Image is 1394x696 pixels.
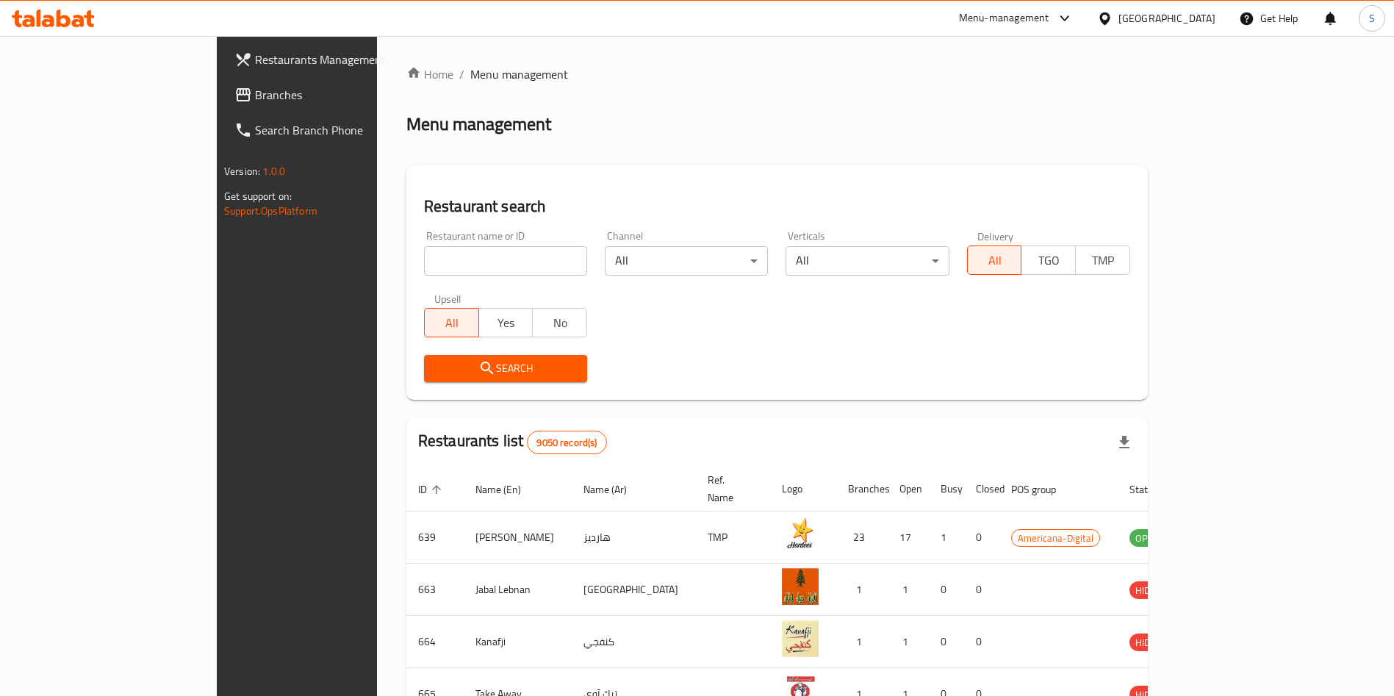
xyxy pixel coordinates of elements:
span: All [431,312,473,334]
th: Branches [836,467,888,512]
input: Search for restaurant name or ID.. [424,246,587,276]
td: TMP [696,512,770,564]
button: All [424,308,479,337]
td: هارديز [572,512,696,564]
div: Menu-management [959,10,1049,27]
span: Search [436,359,575,378]
span: ID [418,481,446,498]
span: Menu management [470,65,568,83]
div: HIDDEN [1129,581,1174,599]
button: TMP [1075,245,1130,275]
td: 0 [964,616,999,668]
td: 0 [929,616,964,668]
img: Hardee's [782,516,819,553]
span: All [974,250,1016,271]
td: [PERSON_NAME] [464,512,572,564]
a: Restaurants Management [223,42,450,77]
span: OPEN [1129,530,1165,547]
span: Ref. Name [708,471,752,506]
span: Branches [255,86,438,104]
td: 1 [888,564,929,616]
div: Export file [1107,425,1142,460]
td: كنفجي [572,616,696,668]
span: 1.0.0 [262,162,285,181]
span: POS group [1011,481,1075,498]
td: Jabal Lebnan [464,564,572,616]
span: TGO [1027,250,1070,271]
span: TMP [1082,250,1124,271]
span: HIDDEN [1129,582,1174,599]
div: OPEN [1129,529,1165,547]
td: 0 [929,564,964,616]
div: Total records count [527,431,606,454]
div: [GEOGRAPHIC_DATA] [1118,10,1215,26]
button: Yes [478,308,533,337]
td: 0 [964,564,999,616]
td: 23 [836,512,888,564]
img: Kanafji [782,620,819,657]
div: All [605,246,768,276]
td: 1 [836,616,888,668]
h2: Restaurants list [418,430,607,454]
span: S [1369,10,1375,26]
label: Upsell [434,293,461,304]
span: No [539,312,581,334]
h2: Restaurant search [424,195,1130,218]
label: Delivery [977,231,1014,241]
a: Branches [223,77,450,112]
span: Name (Ar) [583,481,646,498]
span: HIDDEN [1129,634,1174,651]
td: 1 [929,512,964,564]
td: 1 [836,564,888,616]
td: [GEOGRAPHIC_DATA] [572,564,696,616]
h2: Menu management [406,112,551,136]
td: 0 [964,512,999,564]
th: Closed [964,467,999,512]
button: TGO [1021,245,1076,275]
a: Search Branch Phone [223,112,450,148]
span: Restaurants Management [255,51,438,68]
td: 1 [888,616,929,668]
span: Version: [224,162,260,181]
nav: breadcrumb [406,65,1148,83]
span: Status [1129,481,1177,498]
span: Name (En) [475,481,540,498]
span: Yes [485,312,528,334]
th: Open [888,467,929,512]
span: Get support on: [224,187,292,206]
div: HIDDEN [1129,634,1174,651]
span: Search Branch Phone [255,121,438,139]
th: Logo [770,467,836,512]
button: Search [424,355,587,382]
td: Kanafji [464,616,572,668]
td: 17 [888,512,929,564]
span: Americana-Digital [1012,530,1099,547]
div: All [786,246,949,276]
button: All [967,245,1022,275]
button: No [532,308,587,337]
img: Jabal Lebnan [782,568,819,605]
li: / [459,65,464,83]
th: Busy [929,467,964,512]
a: Support.OpsPlatform [224,201,317,220]
span: 9050 record(s) [528,436,606,450]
